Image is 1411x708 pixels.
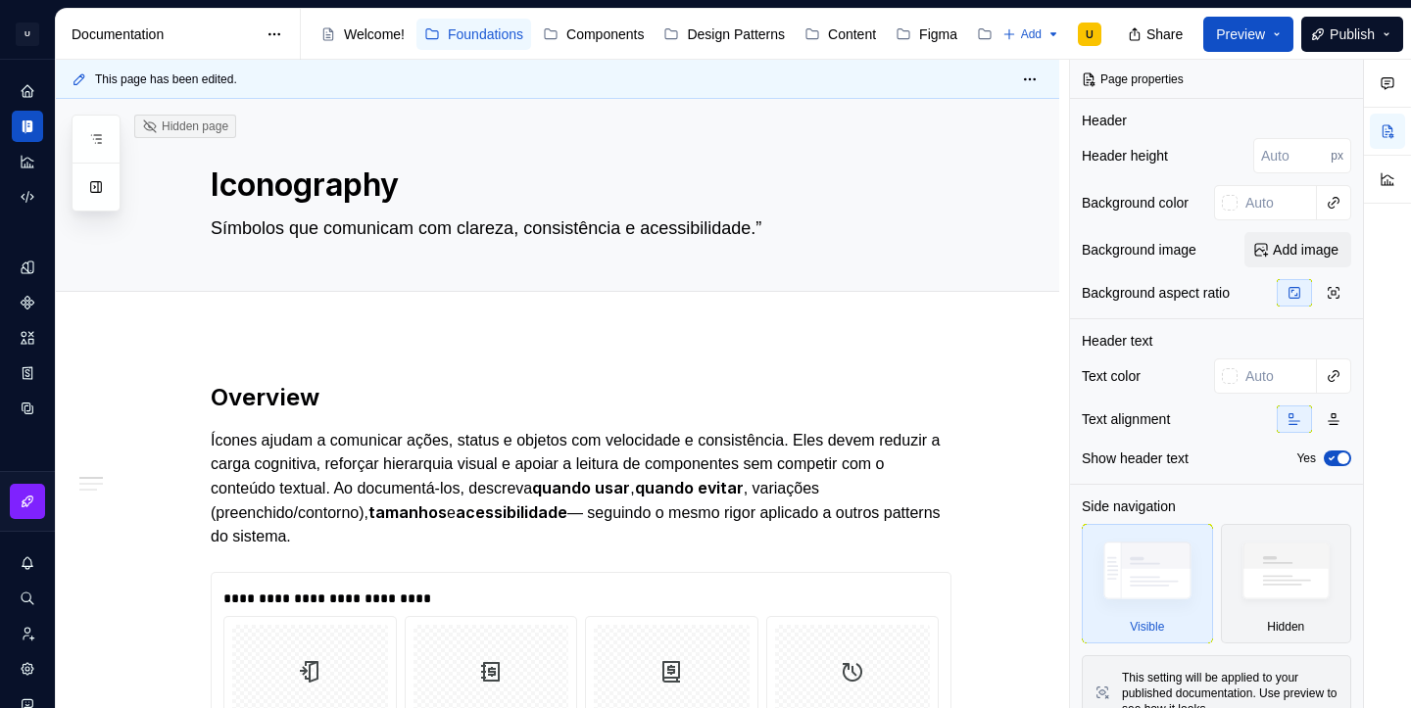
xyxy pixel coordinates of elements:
div: Header text [1082,331,1152,351]
p: px [1331,148,1343,164]
strong: tamanhos [368,502,447,522]
div: Text color [1082,366,1141,386]
div: U [1086,26,1094,42]
div: Side navigation [1082,496,1176,516]
div: Figma [919,24,957,44]
a: Data sources [12,393,43,424]
a: Components [535,19,652,50]
button: Add image [1244,232,1351,267]
strong: quando evitar [635,478,744,497]
button: Search ⌘K [12,583,43,614]
div: Text alignment [1082,409,1170,429]
a: Assets [12,322,43,354]
div: Welcome! [344,24,405,44]
a: Figma [888,19,965,50]
strong: quando usar [532,478,630,497]
a: Invite team [12,618,43,649]
button: Add [997,21,1066,48]
span: Add [1021,26,1042,42]
button: Share [1118,17,1195,52]
div: Background color [1082,193,1189,212]
input: Auto [1238,185,1317,220]
button: Preview [1203,17,1293,52]
div: Hidden page [142,118,228,134]
div: Background aspect ratio [1082,283,1230,303]
h2: Overview [211,382,951,413]
div: Design Patterns [687,24,785,44]
div: Foundations [448,24,523,44]
div: Header height [1082,146,1168,165]
a: Welcome! [313,19,413,50]
a: Settings [12,653,43,684]
textarea: Símbolos que comunicam com clareza, consistência e acessibilidade.” [207,212,948,244]
label: Yes [1296,450,1316,466]
div: Hidden [1221,524,1352,643]
span: Share [1146,24,1183,44]
button: Publish [1301,17,1403,52]
a: Analytics [12,146,43,177]
div: U [16,23,39,46]
input: Auto [1253,138,1331,173]
div: Background image [1082,240,1196,260]
button: Notifications [12,547,43,579]
div: Hidden [1267,619,1304,635]
div: Documentation [72,24,257,44]
span: Add image [1273,240,1338,260]
span: Publish [1330,24,1375,44]
a: Design tokens [12,252,43,283]
div: Page tree [313,15,993,54]
div: Header [1082,111,1127,130]
a: Design Patterns [656,19,793,50]
a: Home [12,75,43,107]
div: Content [828,24,876,44]
textarea: Iconography [207,162,948,209]
span: This page has been edited. [95,71,237,87]
p: Ícones ajudam a comunicar ações, status e objetos com velocidade e consistência. Eles devem reduz... [211,429,951,548]
strong: acessibilidade [456,502,567,522]
a: Storybook stories [12,357,43,389]
div: Visible [1130,619,1164,635]
span: Preview [1216,24,1265,44]
div: Components [566,24,644,44]
div: Visible [1082,524,1213,643]
a: Components [12,287,43,318]
a: Documentation [12,111,43,142]
a: Changelog [969,19,1075,50]
a: Code automation [12,181,43,212]
input: Auto [1238,358,1317,394]
div: Show header text [1082,448,1189,468]
a: Content [797,19,884,50]
a: Foundations [416,19,531,50]
button: U [4,13,51,55]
